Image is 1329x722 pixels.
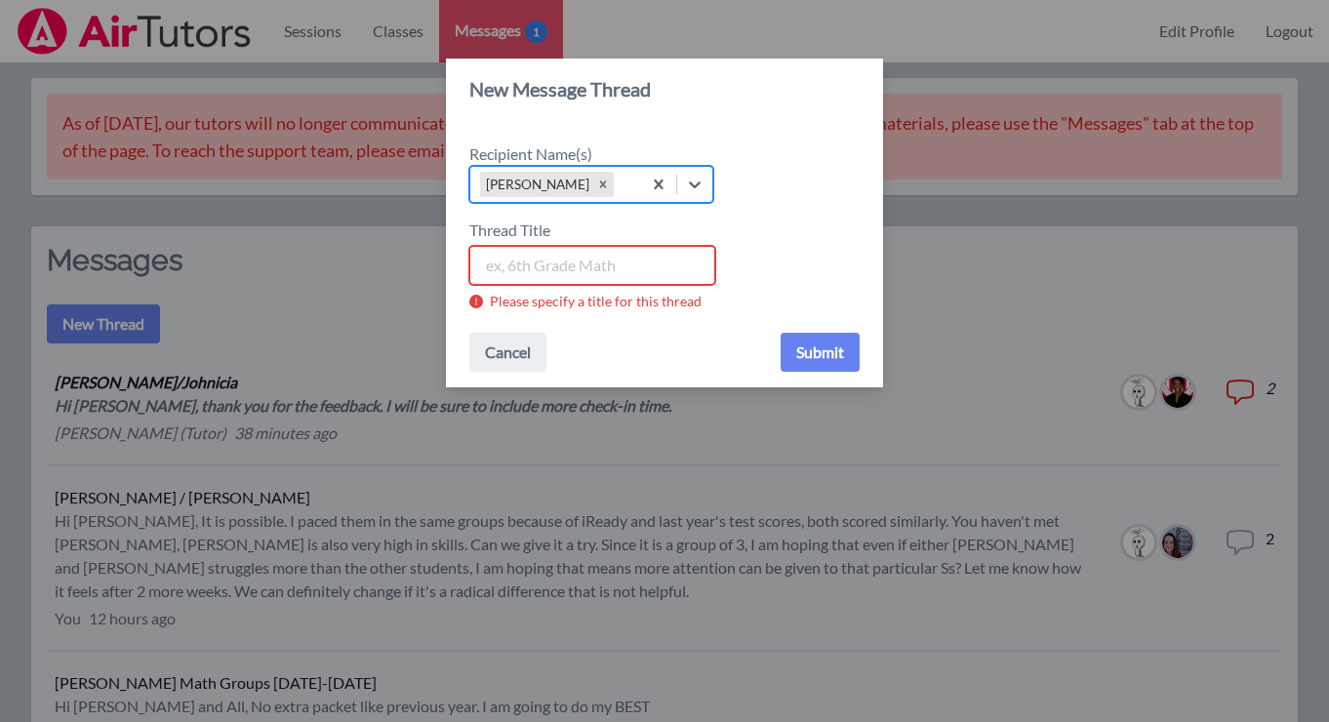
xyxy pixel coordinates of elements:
span: Recipient Name(s) [469,144,592,163]
label: Thread Title [469,219,562,246]
header: New Message Thread [446,59,883,119]
div: [PERSON_NAME] [480,172,592,197]
input: Recipient Name(s)[PERSON_NAME] [618,173,620,196]
button: Cancel [469,333,546,372]
button: Submit [781,333,860,372]
p: Please specify a title for this thread [490,293,702,309]
input: ex, 6th Grade Math [469,246,715,285]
